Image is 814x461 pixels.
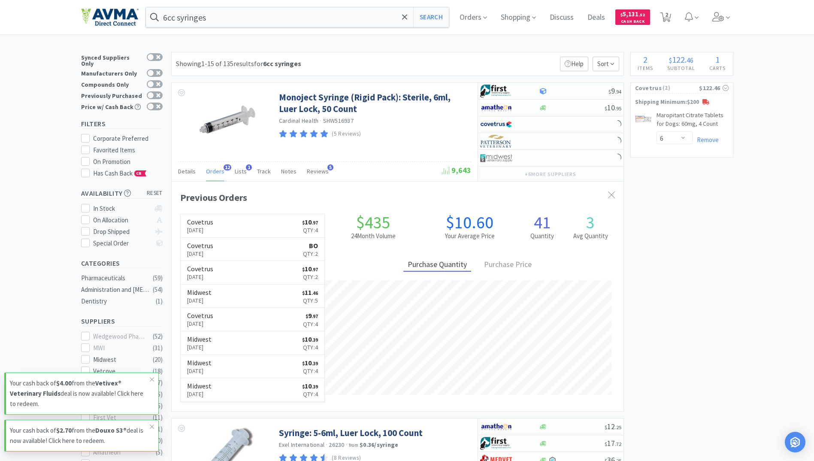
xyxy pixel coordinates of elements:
[657,15,675,22] a: 2
[660,55,702,64] div: .
[187,312,213,319] h6: Covetrus
[520,168,580,180] button: +6more suppliers
[93,145,163,155] div: Favorited Items
[181,355,325,379] a: Midwest[DATE]$10.39Qty:4
[702,64,733,72] h4: Carts
[302,267,305,273] span: $
[246,164,252,170] span: 1
[81,91,142,99] div: Previously Purchased
[325,214,421,231] h1: $435
[81,296,151,306] div: Dentistry
[566,214,615,231] h1: 3
[442,165,471,175] span: 9,643
[206,167,224,175] span: Orders
[302,389,318,399] p: Qty: 4
[187,225,213,235] p: [DATE]
[605,422,621,431] span: 12
[81,316,163,326] h5: Suppliers
[147,189,163,198] span: reset
[187,319,213,328] p: [DATE]
[480,437,512,450] img: 67d67680309e4a0bb49a5ff0391dcc42_6.png
[660,64,702,72] h4: Subtotal
[303,319,318,329] p: Qty: 4
[81,285,151,295] div: Administration and [MEDICAL_DATA]
[546,14,577,21] a: Discuss
[566,231,615,241] h2: Avg Quantity
[181,285,325,308] a: Midwest[DATE]$11.46Qty:5
[302,296,318,305] p: Qty: 5
[279,91,469,115] a: Monoject Syringe (Rigid Pack): Sterile, 6ml, Luer Lock, 50 Count
[327,164,333,170] span: 5
[254,59,301,68] span: for
[638,12,645,18] span: . 52
[615,105,621,112] span: . 95
[281,167,297,175] span: Notes
[693,136,719,144] a: Remove
[669,56,672,64] span: $
[81,273,151,283] div: Pharmaceuticals
[608,88,611,95] span: $
[620,12,623,18] span: $
[263,59,301,68] strong: 6cc syringes
[302,225,318,235] p: Qty: 4
[153,355,163,365] div: ( 20 )
[662,84,699,92] span: ( 2 )
[302,361,305,367] span: $
[56,379,72,387] strong: $4.00
[312,220,318,226] span: . 97
[480,258,536,272] div: Purchase Price
[187,272,213,282] p: [DATE]
[187,289,212,296] h6: Midwest
[306,313,308,319] span: $
[153,366,163,376] div: ( 18 )
[187,218,213,225] h6: Covetrus
[635,83,662,93] span: Covetrus
[279,117,319,124] a: Cardinal Health
[81,53,142,67] div: Synced Suppliers Only
[93,215,150,225] div: On Allocation
[56,426,72,434] strong: $2.70
[312,313,318,319] span: . 97
[235,167,247,175] span: Lists
[715,54,720,65] span: 1
[153,331,163,342] div: ( 52 )
[302,264,318,273] span: 10
[480,152,512,164] img: 4dd14cff54a648ac9e977f0c5da9bc2e_5.png
[785,432,805,452] div: Open Intercom Messenger
[178,167,196,175] span: Details
[81,119,163,129] h5: Filters
[153,273,163,283] div: ( 59 )
[93,331,146,342] div: Wedgewood Pharmacy
[518,214,566,231] h1: 41
[93,366,146,376] div: Vetcove
[306,311,318,320] span: 9
[687,56,693,64] span: 46
[332,130,361,139] p: (5 Reviews)
[181,378,325,402] a: Midwest[DATE]$10.39Qty:4
[146,7,449,27] input: Search by item, sku, manufacturer, ingredient, size...
[81,103,142,110] div: Price w/ Cash Back
[349,442,358,448] span: from
[302,382,318,390] span: 10
[187,242,213,249] h6: Covetrus
[672,54,685,65] span: 122
[180,190,615,205] div: Previous Orders
[309,241,318,250] strong: BO
[312,290,318,296] span: . 46
[323,117,354,124] span: SHW516937
[302,343,318,352] p: Qty: 4
[302,337,305,343] span: $
[181,331,325,355] a: Midwest[DATE]$10.39Qty:4
[620,19,645,25] span: Cash Back
[312,384,318,390] span: . 39
[181,261,325,285] a: Covetrus[DATE]$10.97Qty:2
[187,366,212,376] p: [DATE]
[257,167,271,175] span: Track
[187,336,212,343] h6: Midwest
[279,427,423,439] a: Syringe: 5-6ml, Luer Lock, 100 Count
[312,337,318,343] span: . 39
[153,285,163,295] div: ( 54 )
[329,441,344,449] span: 26230
[584,14,608,21] a: Deals
[187,382,212,389] h6: Midwest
